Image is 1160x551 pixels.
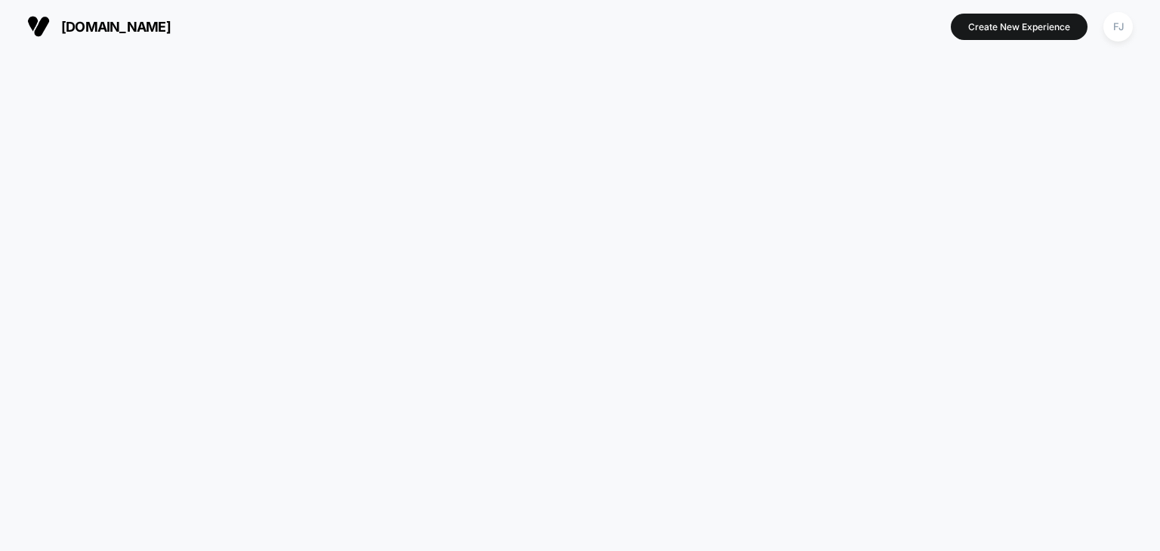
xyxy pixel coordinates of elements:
[951,14,1087,40] button: Create New Experience
[27,15,50,38] img: Visually logo
[23,14,175,38] button: [DOMAIN_NAME]
[1103,12,1133,42] div: FJ
[1099,11,1137,42] button: FJ
[61,19,171,35] span: [DOMAIN_NAME]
